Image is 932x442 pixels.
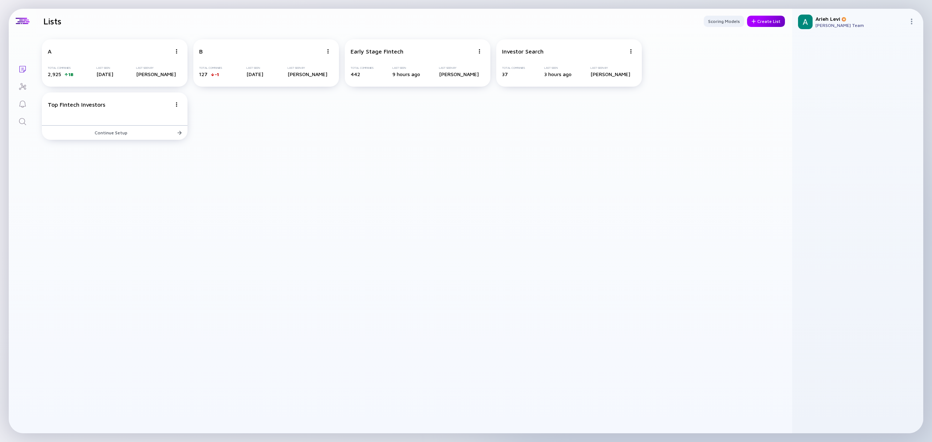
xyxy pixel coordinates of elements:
[815,16,906,22] div: Arieh Levi
[502,48,544,55] div: Investor Search
[9,60,36,77] a: Lists
[136,71,176,77] div: [PERSON_NAME]
[90,127,139,138] div: Continue Setup
[288,66,327,70] div: Last Seen By
[392,71,420,77] div: 9 hours ago
[9,95,36,112] a: Reminders
[246,66,263,70] div: Last Seen
[704,16,744,27] button: Scoring Models
[96,66,113,70] div: Last Seen
[502,71,508,77] span: 37
[48,66,74,70] div: Total Companies
[439,71,479,77] div: [PERSON_NAME]
[199,71,208,77] span: 127
[502,66,525,70] div: Total Companies
[815,23,906,28] div: [PERSON_NAME] Team
[326,49,330,54] img: Menu
[43,16,62,26] h1: Lists
[392,66,420,70] div: Last Seen
[174,102,179,107] img: Menu
[48,48,52,55] div: A
[48,71,61,77] span: 2,925
[439,66,479,70] div: Last Seen By
[246,71,263,77] div: [DATE]
[174,49,179,54] img: Menu
[591,71,630,77] div: [PERSON_NAME]
[351,48,403,55] div: Early Stage Fintech
[477,49,482,54] img: Menu
[288,71,327,77] div: [PERSON_NAME]
[136,66,176,70] div: Last Seen By
[909,19,915,24] img: Menu
[9,77,36,95] a: Investor Map
[199,66,222,70] div: Total Companies
[798,15,813,29] img: Arieh Profile Picture
[629,49,633,54] img: Menu
[68,72,74,77] div: 18
[96,71,113,77] div: [DATE]
[544,71,572,77] div: 3 hours ago
[199,48,203,55] div: B
[9,112,36,130] a: Search
[591,66,630,70] div: Last Seen By
[351,71,360,77] span: 442
[42,125,187,140] button: Continue Setup
[215,72,219,77] div: -1
[747,16,785,27] button: Create List
[544,66,572,70] div: Last Seen
[351,66,374,70] div: Total Companies
[48,101,105,108] div: Top Fintech Investors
